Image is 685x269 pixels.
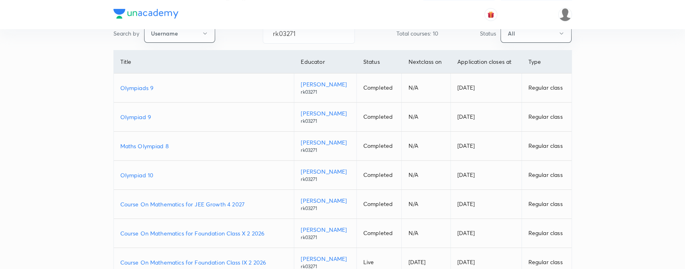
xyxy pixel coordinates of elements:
[301,109,350,118] p: [PERSON_NAME]
[356,132,402,161] td: Completed
[301,167,350,176] p: [PERSON_NAME]
[301,109,350,125] a: [PERSON_NAME]rk03271
[487,11,494,18] img: avatar
[120,200,288,208] a: Course On Mathematics for JEE Growth 4 2027
[301,234,350,241] p: rk03271
[113,9,178,21] a: Company Logo
[301,225,350,234] p: [PERSON_NAME]
[356,161,402,190] td: Completed
[356,50,402,74] th: Status
[301,176,350,183] p: rk03271
[451,190,522,219] td: [DATE]
[402,50,451,74] th: Next class on
[114,50,294,74] th: Title
[451,161,522,190] td: [DATE]
[356,103,402,132] td: Completed
[301,205,350,212] p: rk03271
[301,138,350,154] a: [PERSON_NAME]rk03271
[501,24,572,43] button: All
[402,219,451,248] td: N/A
[522,219,571,248] td: Regular class
[301,196,350,205] p: [PERSON_NAME]
[301,196,350,212] a: [PERSON_NAME]rk03271
[522,132,571,161] td: Regular class
[451,132,522,161] td: [DATE]
[396,29,438,38] p: Total courses: 10
[120,171,288,179] a: Olympiad 10
[522,161,571,190] td: Regular class
[301,80,350,88] p: [PERSON_NAME]
[451,74,522,103] td: [DATE]
[120,142,288,150] a: Maths Olympiad 8
[522,103,571,132] td: Regular class
[263,23,354,44] input: Search...
[480,29,496,38] p: Status
[301,118,350,125] p: rk03271
[356,219,402,248] td: Completed
[451,219,522,248] td: [DATE]
[120,258,288,267] a: Course On Mathematics for Foundation Class IX 2 2026
[484,8,497,21] button: avatar
[522,50,571,74] th: Type
[402,103,451,132] td: N/A
[402,161,451,190] td: N/A
[402,190,451,219] td: N/A
[522,74,571,103] td: Regular class
[113,29,139,38] p: Search by
[356,74,402,103] td: Completed
[402,74,451,103] td: N/A
[301,254,350,263] p: [PERSON_NAME]
[120,113,288,121] a: Olympiad 9
[301,80,350,96] a: [PERSON_NAME]rk03271
[120,229,288,237] a: Course On Mathematics for Foundation Class X 2 2026
[522,190,571,219] td: Regular class
[294,50,356,74] th: Educator
[301,138,350,147] p: [PERSON_NAME]
[451,50,522,74] th: Application closes at
[301,88,350,96] p: rk03271
[301,147,350,154] p: rk03271
[301,167,350,183] a: [PERSON_NAME]rk03271
[113,9,178,19] img: Company Logo
[558,8,572,21] img: nikita patil
[301,225,350,241] a: [PERSON_NAME]rk03271
[402,132,451,161] td: N/A
[451,103,522,132] td: [DATE]
[120,84,288,92] a: Olympiads 9
[144,24,215,43] button: Username
[356,190,402,219] td: Completed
